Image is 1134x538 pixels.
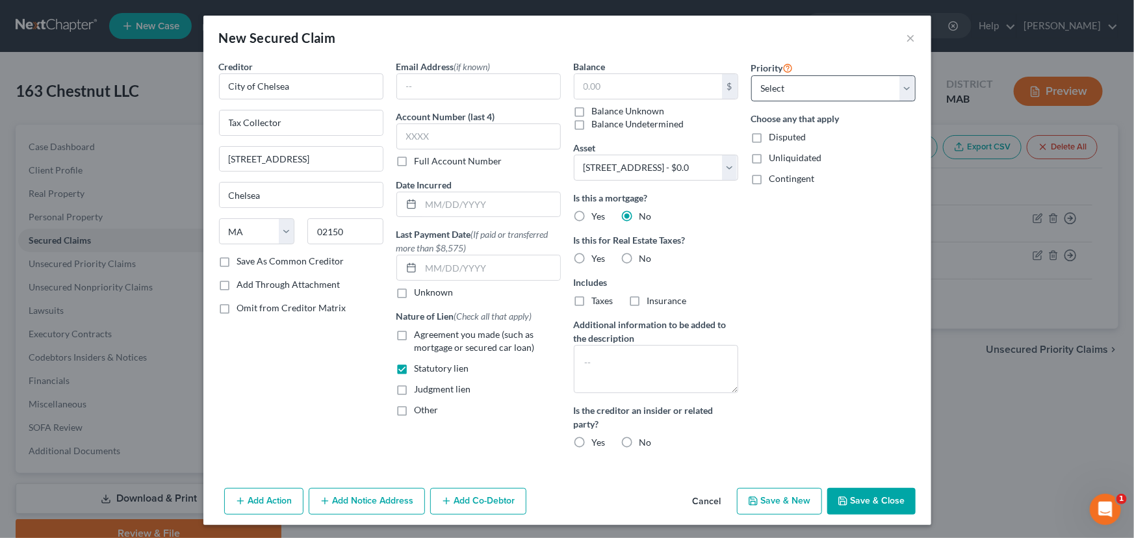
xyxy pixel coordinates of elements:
[682,489,732,515] button: Cancel
[592,253,606,264] span: Yes
[397,74,560,99] input: --
[454,311,532,322] span: (Check all that apply)
[574,275,738,289] label: Includes
[769,173,815,184] span: Contingent
[396,229,548,253] span: (If paid or transferred more than $8,575)
[827,488,916,515] button: Save & Close
[220,110,383,135] input: Enter address...
[220,147,383,172] input: Apt, Suite, etc...
[574,142,596,153] span: Asset
[574,403,738,431] label: Is the creditor an insider or related party?
[769,131,806,142] span: Disputed
[574,318,738,345] label: Additional information to be added to the description
[396,178,452,192] label: Date Incurred
[219,61,253,72] span: Creditor
[769,152,822,163] span: Unliquidated
[224,488,303,515] button: Add Action
[639,253,652,264] span: No
[237,278,341,291] label: Add Through Attachment
[639,211,652,222] span: No
[751,112,916,125] label: Choose any that apply
[574,74,722,99] input: 0.00
[592,295,613,306] span: Taxes
[415,363,469,374] span: Statutory lien
[592,118,684,131] label: Balance Undetermined
[219,73,383,99] input: Search creditor by name...
[639,437,652,448] span: No
[592,437,606,448] span: Yes
[592,105,665,118] label: Balance Unknown
[1116,494,1127,504] span: 1
[396,123,561,149] input: XXXX
[237,255,344,268] label: Save As Common Creditor
[415,329,535,353] span: Agreement you made (such as mortgage or secured car loan)
[421,255,560,280] input: MM/DD/YYYY
[722,74,738,99] div: $
[396,110,495,123] label: Account Number (last 4)
[737,488,822,515] button: Save & New
[1090,494,1121,525] iframe: Intercom live chat
[574,60,606,73] label: Balance
[237,302,346,313] span: Omit from Creditor Matrix
[751,60,793,75] label: Priority
[309,488,425,515] button: Add Notice Address
[430,488,526,515] button: Add Co-Debtor
[415,286,454,299] label: Unknown
[574,191,738,205] label: Is this a mortgage?
[396,309,532,323] label: Nature of Lien
[574,233,738,247] label: Is this for Real Estate Taxes?
[907,30,916,45] button: ×
[415,155,502,168] label: Full Account Number
[592,211,606,222] span: Yes
[219,29,336,47] div: New Secured Claim
[454,61,491,72] span: (if known)
[396,60,491,73] label: Email Address
[415,383,471,394] span: Judgment lien
[647,295,687,306] span: Insurance
[220,183,383,207] input: Enter city...
[421,192,560,217] input: MM/DD/YYYY
[415,404,439,415] span: Other
[307,218,383,244] input: Enter zip...
[396,227,561,255] label: Last Payment Date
